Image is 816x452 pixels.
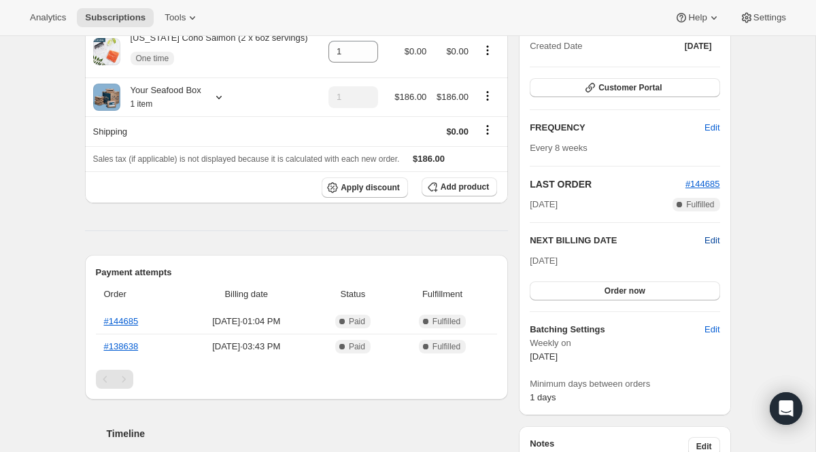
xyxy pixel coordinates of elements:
span: $0.00 [405,46,427,56]
button: Product actions [477,43,498,58]
span: One time [136,53,169,64]
button: Order now [530,281,719,300]
span: Created Date [530,39,582,53]
nav: Pagination [96,370,498,389]
span: Customer Portal [598,82,662,93]
span: $0.00 [446,126,469,137]
span: Order now [605,285,645,296]
button: Edit [696,319,728,341]
span: Add product [441,181,489,192]
span: Fulfilled [686,199,714,210]
span: $186.00 [437,92,469,102]
div: Your Seafood Box [120,84,201,111]
span: Apply discount [341,182,400,193]
span: [DATE] [685,41,712,52]
button: Analytics [22,8,74,27]
span: Analytics [30,12,66,23]
span: Edit [704,121,719,135]
button: Customer Portal [530,78,719,97]
a: #138638 [104,341,139,351]
button: Help [666,8,728,27]
span: [DATE] · 01:04 PM [183,315,311,328]
a: #144685 [104,316,139,326]
span: Edit [704,323,719,336]
span: [DATE] [530,351,558,362]
span: $0.00 [446,46,469,56]
span: Status [318,288,388,301]
h6: Batching Settings [530,323,704,336]
h2: NEXT BILLING DATE [530,234,704,247]
img: product img [93,38,120,65]
span: [DATE] · 03:43 PM [183,340,311,353]
span: Subscriptions [85,12,146,23]
h2: LAST ORDER [530,177,685,191]
th: Shipping [85,116,322,146]
h2: Timeline [107,427,509,440]
button: Apply discount [322,177,408,198]
div: [US_STATE] Coho Salmon (2 x 6oz servings) [120,31,308,72]
span: Billing date [183,288,311,301]
button: Edit [704,234,719,247]
span: Settings [753,12,786,23]
span: 1 days [530,392,556,402]
span: Tools [165,12,186,23]
button: Add product [422,177,497,196]
span: Every 8 weeks [530,143,588,153]
button: Edit [696,117,728,139]
span: Fulfilled [432,316,460,327]
button: Shipping actions [477,122,498,137]
span: Weekly on [530,336,719,350]
h2: FREQUENCY [530,121,704,135]
span: $186.00 [413,154,445,164]
button: Tools [156,8,207,27]
span: Paid [349,316,365,327]
small: 1 item [131,99,153,109]
span: Help [688,12,707,23]
button: Subscriptions [77,8,154,27]
button: Settings [732,8,794,27]
th: Order [96,279,179,309]
span: [DATE] [530,198,558,211]
span: Fulfilled [432,341,460,352]
span: Minimum days between orders [530,377,719,391]
img: product img [93,84,120,111]
button: #144685 [685,177,720,191]
span: [DATE] [530,256,558,266]
span: Paid [349,341,365,352]
span: Fulfillment [396,288,489,301]
span: Sales tax (if applicable) is not displayed because it is calculated with each new order. [93,154,400,164]
span: Edit [696,441,712,452]
h2: Payment attempts [96,266,498,279]
span: $186.00 [394,92,426,102]
button: Product actions [477,88,498,103]
button: [DATE] [677,37,720,56]
a: #144685 [685,179,720,189]
div: Open Intercom Messenger [770,392,802,425]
